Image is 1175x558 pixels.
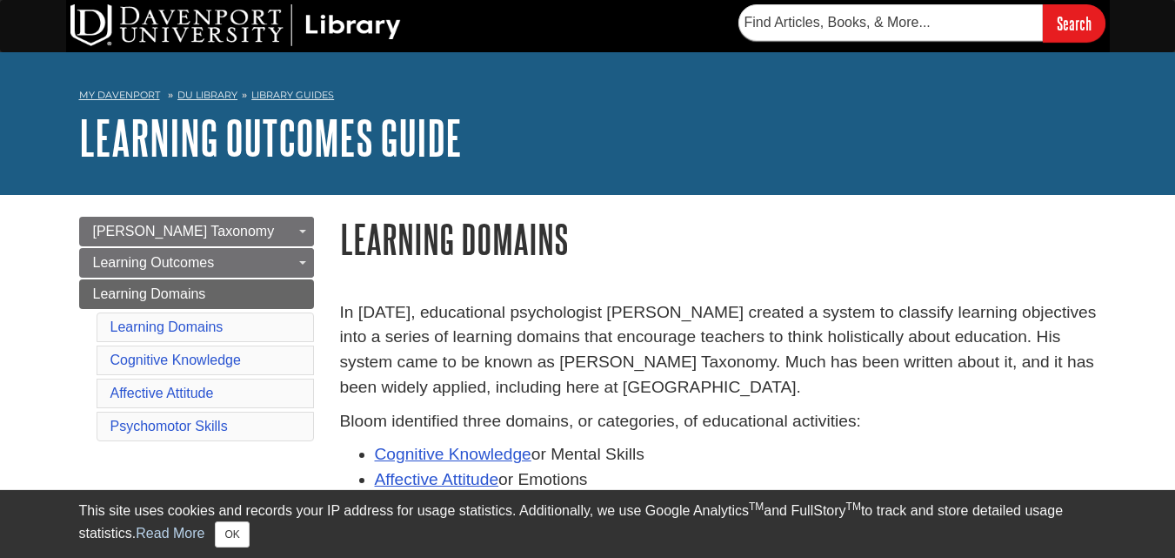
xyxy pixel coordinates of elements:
[93,255,215,270] span: Learning Outcomes
[375,467,1097,493] li: or Emotions
[93,286,206,301] span: Learning Domains
[846,501,861,513] sup: TM
[177,89,237,101] a: DU Library
[375,445,531,463] a: Cognitive Knowledge
[110,319,224,334] a: Learning Domains
[70,4,401,46] img: DU Library
[136,526,204,541] a: Read More
[79,217,314,445] div: Guide Page Menu
[110,386,214,400] a: Affective Attitude
[375,442,1097,467] li: or Mental Skills
[1043,4,1105,42] input: Search
[251,89,334,101] a: Library Guides
[79,111,462,165] a: Learning Outcomes Guide
[375,470,499,488] a: Affective Attitude
[340,300,1097,400] p: In [DATE], educational psychologist [PERSON_NAME] created a system to classify learning objective...
[749,501,764,513] sup: TM
[79,501,1097,548] div: This site uses cookies and records your IP address for usage statistics. Additionally, we use Goo...
[340,409,1097,434] p: Bloom identified three domains, or categories, of educational activities:
[110,353,241,367] a: Cognitive Knowledge
[79,248,314,278] a: Learning Outcomes
[79,84,1097,111] nav: breadcrumb
[340,217,1097,261] h1: Learning Domains
[93,224,275,239] span: [PERSON_NAME] Taxonomy
[79,279,314,309] a: Learning Domains
[215,521,249,548] button: Close
[79,88,160,103] a: My Davenport
[738,4,1105,42] form: Searches DU Library's articles, books, and more
[110,419,228,434] a: Psychomotor Skills
[738,4,1043,41] input: Find Articles, Books, & More...
[79,217,314,246] a: [PERSON_NAME] Taxonomy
